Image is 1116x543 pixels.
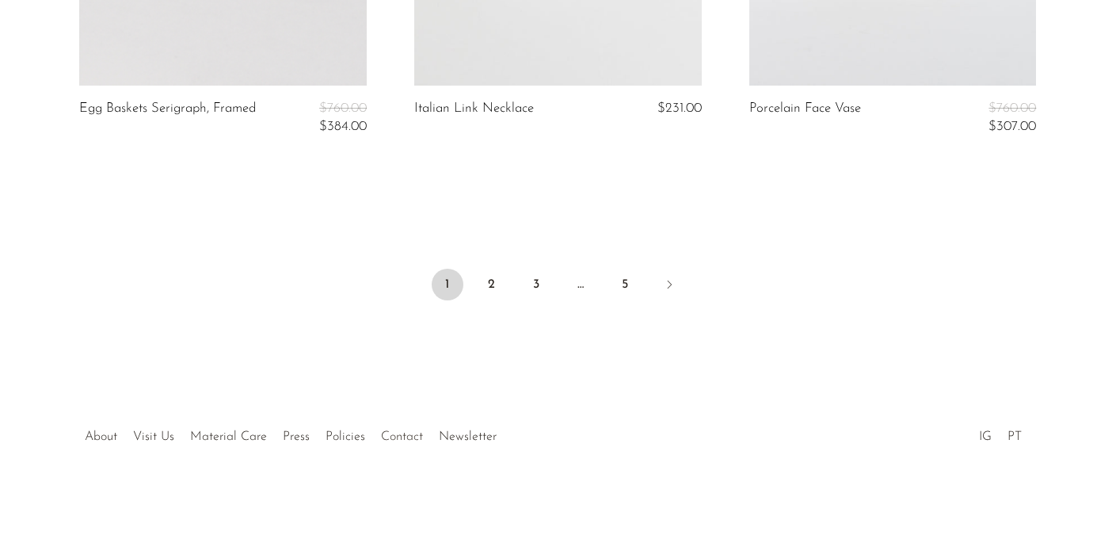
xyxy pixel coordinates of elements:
span: … [565,269,596,300]
span: $307.00 [988,120,1036,133]
a: Next [653,269,685,304]
ul: Social Medias [971,418,1030,448]
span: $760.00 [988,101,1036,115]
span: $760.00 [319,101,367,115]
a: Italian Link Necklace [414,101,534,116]
a: Contact [381,430,423,443]
a: 3 [520,269,552,300]
a: About [85,430,117,443]
a: 2 [476,269,508,300]
span: $231.00 [657,101,702,115]
a: Material Care [190,430,267,443]
a: Press [283,430,310,443]
span: $384.00 [319,120,367,133]
a: PT [1007,430,1022,443]
a: Egg Baskets Serigraph, Framed [79,101,256,134]
a: Visit Us [133,430,174,443]
a: 5 [609,269,641,300]
a: Porcelain Face Vase [749,101,861,134]
a: IG [979,430,992,443]
span: 1 [432,269,463,300]
ul: Quick links [77,418,505,448]
a: Policies [326,430,365,443]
